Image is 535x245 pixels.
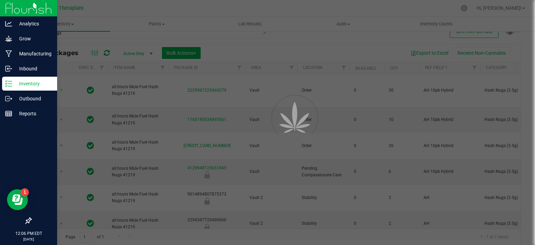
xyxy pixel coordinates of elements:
[3,237,54,242] p: [DATE]
[12,35,54,43] p: Grow
[21,188,29,197] iframe: Resource center unread badge
[12,49,54,58] p: Manufacturing
[5,80,12,87] inline-svg: Inventory
[12,20,54,28] p: Analytics
[3,230,54,237] p: 12:06 PM EDT
[12,109,54,118] p: Reports
[7,189,28,210] iframe: Resource center
[5,35,12,42] inline-svg: Grow
[5,65,12,72] inline-svg: Inbound
[5,20,12,27] inline-svg: Analytics
[12,79,54,88] p: Inventory
[5,50,12,57] inline-svg: Manufacturing
[12,64,54,73] p: Inbound
[5,110,12,117] inline-svg: Reports
[5,95,12,102] inline-svg: Outbound
[12,94,54,103] p: Outbound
